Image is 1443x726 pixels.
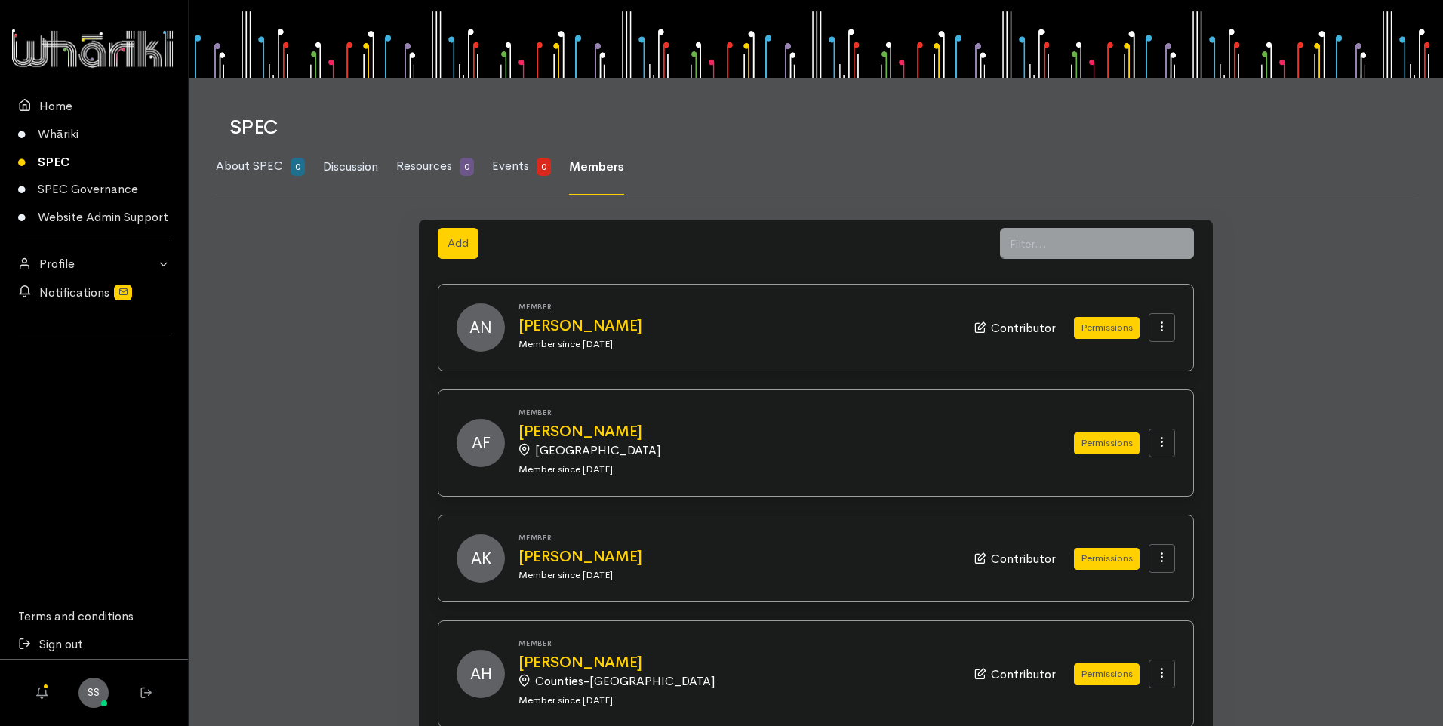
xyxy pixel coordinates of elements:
[518,549,956,565] a: [PERSON_NAME]
[457,419,505,467] span: AF
[518,423,1038,440] a: [PERSON_NAME]
[1074,317,1140,339] button: Permissions
[492,158,529,174] span: Events
[216,139,305,195] a: About SPEC 0
[974,318,1056,337] div: Contributor
[518,694,613,706] small: Member since [DATE]
[457,650,505,698] span: AH
[323,140,378,195] a: Discussion
[974,549,1056,568] div: Contributor
[216,158,283,174] span: About SPEC
[460,158,474,176] span: 0
[518,303,956,311] h6: Member
[323,158,378,174] span: Discussion
[569,158,624,174] span: Members
[518,639,956,648] h6: Member
[78,678,109,708] a: SS
[438,228,478,259] button: Add
[396,139,474,195] a: Resources 0
[974,664,1056,684] div: Contributor
[518,534,956,542] h6: Member
[518,337,613,350] small: Member since [DATE]
[518,568,613,581] small: Member since [DATE]
[518,671,947,691] div: Counties-[GEOGRAPHIC_DATA]
[1074,432,1140,454] button: Permissions
[492,139,551,195] a: Events 0
[1074,663,1140,685] button: Permissions
[518,408,1038,417] h6: Member
[457,534,505,583] span: AK
[396,158,452,174] span: Resources
[569,140,624,195] a: Members
[291,158,305,176] span: 0
[537,158,551,176] span: 0
[229,117,1398,139] h1: SPEC
[457,303,505,352] span: AN
[518,654,956,671] a: [PERSON_NAME]
[1074,548,1140,570] button: Permissions
[518,440,1029,460] div: [GEOGRAPHIC_DATA]
[518,318,956,334] a: [PERSON_NAME]
[1000,228,1164,259] input: Filter...
[518,463,613,475] small: Member since [DATE]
